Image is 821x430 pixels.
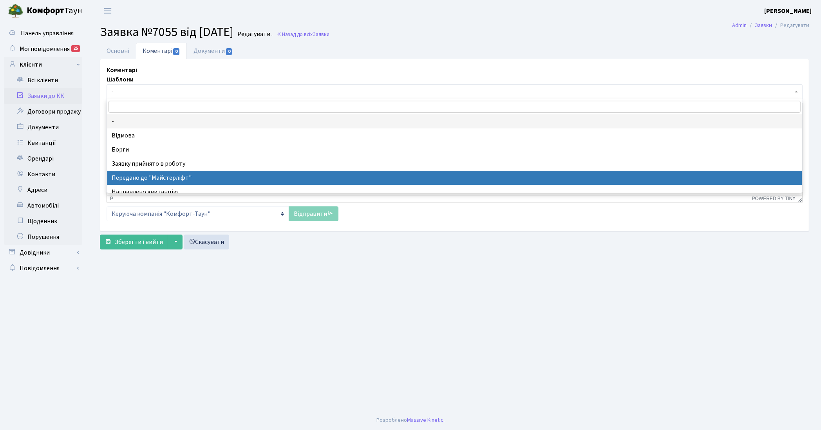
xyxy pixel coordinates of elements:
[277,31,329,38] a: Назад до всіхЗаявки
[107,143,802,157] li: Борги
[4,57,82,72] a: Клієнти
[764,6,812,16] a: [PERSON_NAME]
[226,48,232,55] span: 0
[4,198,82,213] a: Автомобілі
[100,235,168,249] button: Зберегти і вийти
[187,43,239,59] a: Документи
[136,43,187,59] a: Коментарі
[184,235,229,249] a: Скасувати
[752,196,796,201] a: Powered by Tiny
[107,114,802,128] li: -
[107,185,802,199] li: Направлено квитанцію
[100,23,233,41] span: Заявка №7055 від [DATE]
[107,65,137,75] label: Коментарі
[4,88,82,104] a: Заявки до КК
[4,166,82,182] a: Контакти
[4,245,82,260] a: Довідники
[4,229,82,245] a: Порушення
[4,119,82,135] a: Документи
[4,182,82,198] a: Адреси
[115,238,163,246] span: Зберегти і вийти
[407,416,443,424] a: Massive Kinetic
[732,21,747,29] a: Admin
[236,31,273,38] small: Редагувати .
[8,3,24,19] img: logo.png
[313,31,329,38] span: Заявки
[4,135,82,151] a: Квитанції
[21,29,74,38] span: Панель управління
[112,88,793,96] span: -
[173,48,179,55] span: 0
[6,6,689,15] body: Rich Text Area. Press ALT-0 for help.
[27,4,82,18] span: Таун
[98,4,118,17] button: Переключити навігацію
[755,21,772,29] a: Заявки
[4,72,82,88] a: Всі клієнти
[764,7,812,15] b: [PERSON_NAME]
[720,17,821,34] nav: breadcrumb
[796,195,802,202] div: Resize
[772,21,809,30] li: Редагувати
[100,43,136,59] a: Основні
[107,171,802,185] li: Передано до "Майстерліфт"
[4,25,82,41] a: Панель управління
[107,128,802,143] li: Відмова
[107,84,803,99] span: -
[107,75,134,84] label: Шаблони
[107,157,802,171] li: Заявку прийнято в роботу
[4,213,82,229] a: Щоденник
[27,4,64,17] b: Комфорт
[20,45,70,53] span: Мої повідомлення
[4,151,82,166] a: Орендарі
[4,104,82,119] a: Договори продажу
[4,260,82,276] a: Повідомлення
[110,196,113,201] div: p
[71,45,80,52] div: 25
[376,416,445,425] div: Розроблено .
[4,41,82,57] a: Мої повідомлення25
